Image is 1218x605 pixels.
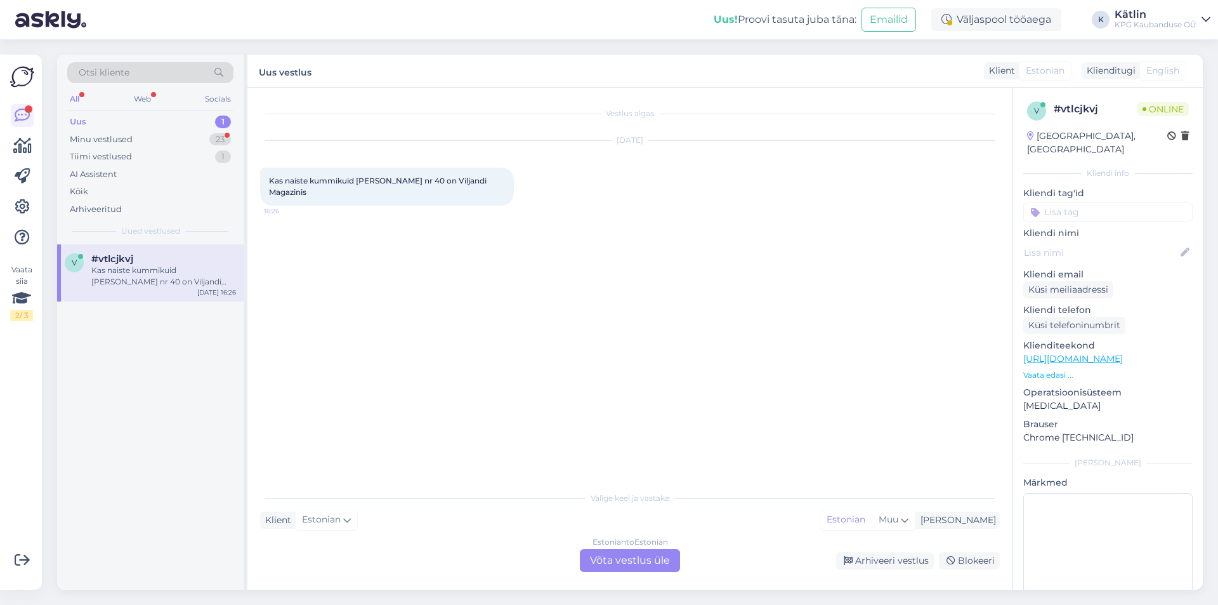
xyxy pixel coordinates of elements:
[931,8,1061,31] div: Väljaspool tööaega
[1146,64,1179,77] span: English
[1023,457,1193,469] div: [PERSON_NAME]
[91,253,133,265] span: #vtlcjkvj
[1023,386,1193,399] p: Operatsioonisüsteem
[1082,64,1136,77] div: Klienditugi
[1023,227,1193,240] p: Kliendi nimi
[202,91,233,107] div: Socials
[836,552,934,569] div: Arhiveeri vestlus
[1023,317,1125,334] div: Küsi telefoninumbrit
[1092,11,1110,29] div: K
[70,150,132,163] div: Tiimi vestlused
[1023,281,1113,298] div: Küsi meiliaadressi
[714,13,738,25] b: Uus!
[1027,130,1167,156] div: [GEOGRAPHIC_DATA], [GEOGRAPHIC_DATA]
[1137,102,1189,116] span: Online
[264,206,311,216] span: 16:26
[215,150,231,163] div: 1
[1023,203,1193,222] input: Lisa tag
[915,514,996,527] div: [PERSON_NAME]
[10,264,33,321] div: Vaata siia
[1023,303,1193,317] p: Kliendi telefon
[72,258,77,267] span: v
[1023,399,1193,413] p: [MEDICAL_DATA]
[260,514,291,527] div: Klient
[70,203,122,216] div: Arhiveeritud
[70,133,133,146] div: Minu vestlused
[10,65,34,89] img: Askly Logo
[260,135,1000,146] div: [DATE]
[260,493,1000,504] div: Valige keel ja vastake
[197,288,236,297] div: [DATE] 16:26
[67,91,82,107] div: All
[1034,106,1039,116] span: v
[1026,64,1064,77] span: Estonian
[879,514,898,525] span: Muu
[1023,476,1193,489] p: Märkmed
[259,62,311,79] label: Uus vestlus
[1023,187,1193,200] p: Kliendi tag'id
[1024,246,1178,260] input: Lisa nimi
[121,225,180,237] span: Uued vestlused
[939,552,1000,569] div: Blokeeri
[91,265,236,288] div: Kas naiste kummikuid [PERSON_NAME] nr 40 on Viljandi Magazinis
[1023,268,1193,281] p: Kliendi email
[1054,102,1137,117] div: # vtlcjkvj
[580,549,680,572] div: Võta vestlus üle
[1023,353,1123,364] a: [URL][DOMAIN_NAME]
[1023,369,1193,381] p: Vaata edasi ...
[984,64,1015,77] div: Klient
[209,133,231,146] div: 23
[1115,10,1196,20] div: Kätlin
[593,536,668,548] div: Estonian to Estonian
[302,513,341,527] span: Estonian
[131,91,154,107] div: Web
[215,116,231,128] div: 1
[1023,418,1193,431] p: Brauser
[820,510,872,529] div: Estonian
[70,185,88,198] div: Kõik
[269,176,488,197] span: Kas naiste kummikuid [PERSON_NAME] nr 40 on Viljandi Magazinis
[861,8,916,32] button: Emailid
[714,12,856,27] div: Proovi tasuta juba täna:
[1115,10,1210,30] a: KätlinKPG Kaubanduse OÜ
[1023,168,1193,179] div: Kliendi info
[10,310,33,321] div: 2 / 3
[70,116,86,128] div: Uus
[70,168,117,181] div: AI Assistent
[79,66,129,79] span: Otsi kliente
[260,108,1000,119] div: Vestlus algas
[1115,20,1196,30] div: KPG Kaubanduse OÜ
[1023,339,1193,352] p: Klienditeekond
[1023,431,1193,444] p: Chrome [TECHNICAL_ID]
